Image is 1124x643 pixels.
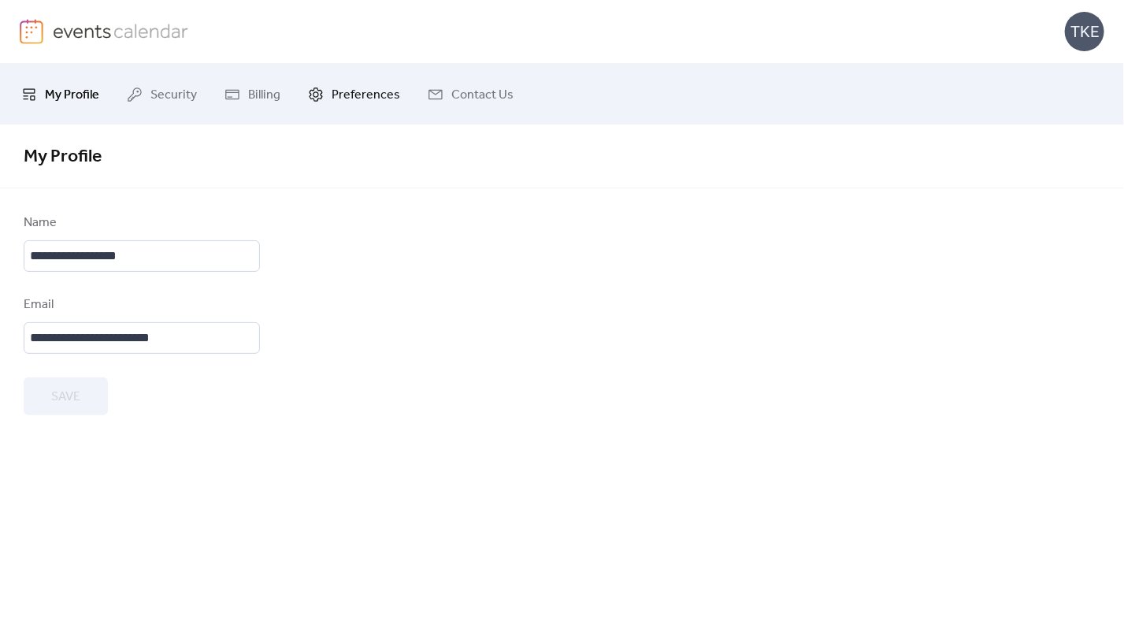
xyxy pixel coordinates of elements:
div: Name [24,214,257,232]
a: Preferences [296,70,412,118]
span: Preferences [332,83,400,107]
a: Security [115,70,209,118]
span: Billing [248,83,280,107]
div: Email [24,295,257,314]
span: My Profile [24,139,102,174]
a: Billing [213,70,292,118]
span: Security [150,83,197,107]
img: logo [20,19,43,44]
img: logo-type [53,19,189,43]
span: My Profile [45,83,99,107]
span: Contact Us [451,83,514,107]
div: TKE [1065,12,1104,51]
a: My Profile [9,70,111,118]
a: Contact Us [416,70,525,118]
